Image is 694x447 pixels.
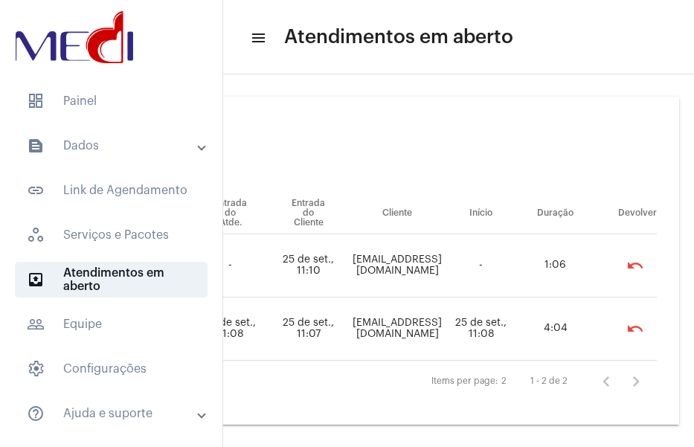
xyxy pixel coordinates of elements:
[27,360,45,378] span: sidenav icon
[27,226,45,244] span: sidenav icon
[269,193,347,234] th: Entrada do Cliente
[191,298,269,361] td: 25 de set., 11:08
[250,29,265,47] mat-icon: sidenav icon
[27,92,45,110] span: sidenav icon
[601,314,657,344] mat-chip-list: selection
[15,351,208,387] span: Configurações
[27,315,45,333] mat-icon: sidenav icon
[626,257,644,274] mat-icon: undo
[515,234,596,298] td: 1:06
[15,306,208,342] span: Equipe
[27,405,45,422] mat-icon: sidenav icon
[27,405,199,422] mat-panel-title: Ajuda e suporte
[191,193,269,234] th: Entrada do Atde.
[269,298,347,361] td: 25 de set., 11:07
[621,367,651,396] button: Próxima página
[284,25,513,49] span: Atendimentos em aberto
[591,367,621,396] button: Página anterior
[15,173,208,208] span: Link de Agendamento
[515,298,596,361] td: 4:04
[9,396,222,431] mat-expansion-panel-header: sidenav iconAjuda e suporte
[501,376,507,386] div: 2
[347,193,447,234] th: Cliente
[9,128,222,164] mat-expansion-panel-header: sidenav iconDados
[27,181,45,199] mat-icon: sidenav icon
[269,234,347,298] td: 25 de set., 11:10
[431,376,498,386] div: Items per page:
[347,298,447,361] td: [EMAIL_ADDRESS][DOMAIN_NAME]
[27,137,45,155] mat-icon: sidenav icon
[347,234,447,298] td: [EMAIL_ADDRESS][DOMAIN_NAME]
[27,137,199,155] mat-panel-title: Dados
[601,251,657,280] mat-chip-list: selection
[15,83,208,119] span: Painel
[447,193,515,234] th: Início
[27,271,45,289] mat-icon: sidenav icon
[515,193,596,234] th: Duração
[15,217,208,253] span: Serviços e Pacotes
[530,376,568,386] div: 1 - 2 de 2
[447,298,515,361] td: 25 de set., 11:08
[191,234,269,298] td: -
[447,234,515,298] td: -
[15,262,208,298] span: Atendimentos em aberto
[626,320,644,338] mat-icon: undo
[12,7,137,67] img: d3a1b5fa-500b-b90f-5a1c-719c20e9830b.png
[596,193,657,234] th: Devolver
